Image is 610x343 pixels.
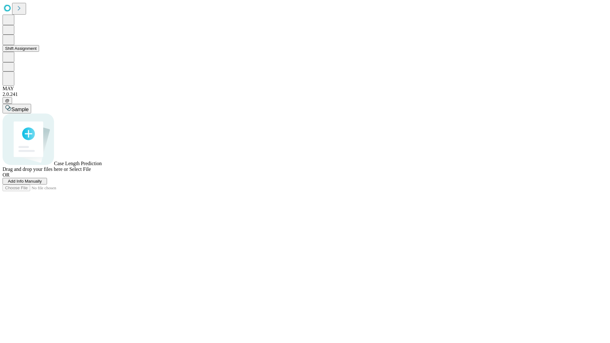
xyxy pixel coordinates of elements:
[3,104,31,113] button: Sample
[8,179,42,184] span: Add Info Manually
[11,107,29,112] span: Sample
[5,98,10,103] span: @
[3,45,39,52] button: Shift Assignment
[69,166,91,172] span: Select File
[3,172,10,178] span: OR
[3,166,68,172] span: Drag and drop your files here or
[3,178,47,185] button: Add Info Manually
[54,161,102,166] span: Case Length Prediction
[3,91,607,97] div: 2.0.241
[3,97,12,104] button: @
[3,86,607,91] div: MAY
